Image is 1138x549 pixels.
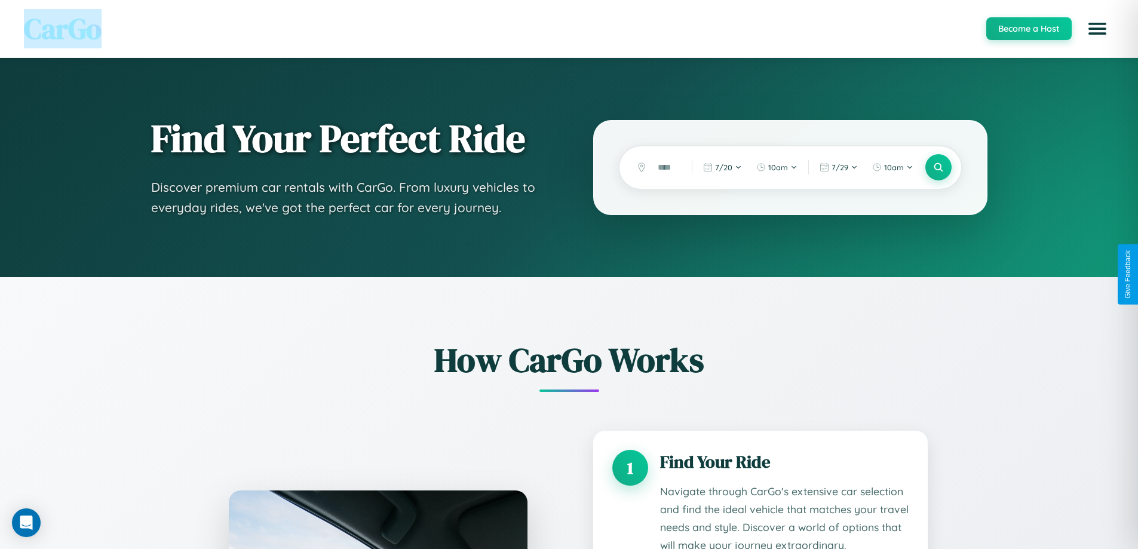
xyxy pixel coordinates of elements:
span: 10am [884,162,904,172]
div: Open Intercom Messenger [12,508,41,537]
span: 10am [768,162,788,172]
div: 1 [612,450,648,486]
button: Become a Host [986,17,1072,40]
button: 7/29 [814,158,864,177]
h3: Find Your Ride [660,450,909,474]
span: 7 / 20 [715,162,732,172]
div: Give Feedback [1124,250,1132,299]
button: 7/20 [697,158,748,177]
button: 10am [866,158,919,177]
p: Discover premium car rentals with CarGo. From luxury vehicles to everyday rides, we've got the pe... [151,177,545,217]
span: 7 / 29 [832,162,848,172]
button: Open menu [1081,12,1114,45]
button: 10am [750,158,803,177]
h1: Find Your Perfect Ride [151,118,545,160]
span: CarGo [24,9,102,48]
h2: How CarGo Works [211,337,928,383]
